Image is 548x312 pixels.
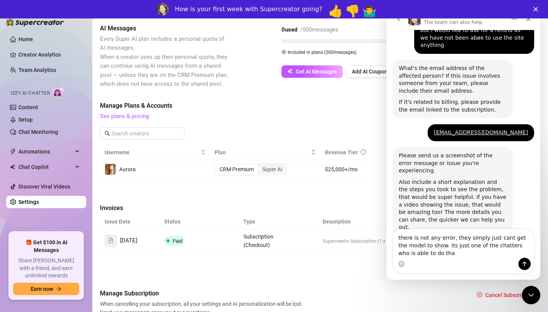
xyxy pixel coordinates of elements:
[100,113,149,120] a: See plans & pricing
[243,234,273,248] span: Subscription (Checkout)
[105,148,199,157] span: Username
[18,184,70,190] a: Discover Viral Videos
[6,138,148,244] div: Ella says…
[6,115,148,138] div: Hennie says…
[13,257,79,280] span: Share [PERSON_NAME] with a friend, and earn unlimited rewards
[210,145,320,160] th: Plan
[258,164,286,175] div: Super AI
[100,145,210,160] th: Username
[6,51,148,116] div: Ella says…
[13,239,79,254] span: 🎁 Get $100 in AI Messages
[362,1,379,13] span: man shrugging reaction
[12,90,120,105] div: If it's related to billing, please provide the email linked to the subscription.
[18,36,33,42] a: Home
[47,120,142,127] a: [EMAIL_ADDRESS][DOMAIN_NAME]
[300,26,338,33] span: / 500 messages
[13,283,79,295] button: Earn nowarrow-right
[18,104,38,110] a: Content
[100,204,229,213] span: Invoices
[215,164,258,175] div: CRM Premium
[522,286,540,304] iframe: Intercom live chat
[346,65,394,78] button: Add AI Coupon
[53,87,65,98] img: AI Chatter
[323,239,418,244] span: Supercreator Subscription (1 x CRM Premium)
[296,68,337,75] span: Get AI Messages
[471,289,540,301] button: Cancel Subscription
[345,1,362,13] span: 1 reaction
[56,286,62,292] span: arrow-right
[18,161,73,173] span: Chat Copilot
[10,148,16,155] span: thunderbolt
[328,1,345,13] span: thumbs up reaction
[325,149,358,155] span: Revenue Tier
[361,149,366,155] span: info-circle
[352,68,388,75] span: Add AI Coupon
[105,131,110,136] span: search
[533,7,541,12] div: Close
[132,249,144,261] button: Send a message…
[18,67,56,73] a: Team Analytics
[288,50,356,55] span: Included in plans ( 500 messages)
[215,148,309,157] span: Plan
[239,214,278,229] th: Type
[100,101,540,110] span: Manage Plans & Accounts
[6,138,126,227] div: Please send us a screenshot of the error message or issue you're experiencing.Also include a shor...
[119,166,136,172] span: Aurora
[7,220,147,249] textarea: Message…
[175,5,323,13] div: How is your first week with Supercreator going?
[11,90,50,97] span: Izzy AI Chatter
[108,238,113,243] span: file-text
[6,18,64,26] img: logo-BBDzfeDw.svg
[157,3,169,15] img: Profile image for Ella
[345,4,360,18] span: 👎
[160,214,239,229] th: Status
[12,252,18,258] button: Emoji picker
[215,163,287,175] div: segmented control
[12,56,120,86] div: What's the email address of the affected person? If this issue involves someone from your team, p...
[10,164,15,170] img: Chat Copilot
[100,289,305,298] span: Manage Subscription
[386,9,540,280] iframe: Intercom live chat
[12,143,120,166] div: Please send us a screenshot of the error message or issue you're experiencing.
[18,129,58,135] a: Chat Monitoring
[362,4,376,18] span: 🤷‍♂️
[477,292,482,297] span: close-circle
[41,115,148,132] div: [EMAIL_ADDRESS][DOMAIN_NAME]
[281,65,343,78] button: Get AI Messages
[485,292,534,298] span: Cancel Subscription
[18,145,73,158] span: Automations
[112,129,174,138] input: Search creators
[105,164,116,175] img: Aurora
[18,117,33,123] a: Setup
[120,236,137,245] span: [DATE]
[328,4,343,18] span: 👍
[6,51,126,110] div: What's the email address of the affected person? If this issue involves someone from your team, p...
[281,26,297,33] strong: 0 used
[320,160,386,179] td: $25,000+/mo
[31,286,53,292] span: Earn now
[318,214,477,229] th: Description
[100,214,160,229] th: Issue Date
[173,238,182,244] span: Paid
[18,48,80,61] a: Creator Analytics
[100,35,228,88] span: Every Super AI plan includes a personal quota of AI messages. When a creator uses up their person...
[18,199,39,205] a: Settings
[12,170,120,222] div: Also include a short explanation and the steps you took to see the problem, that would be super h...
[100,24,229,33] span: AI Messages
